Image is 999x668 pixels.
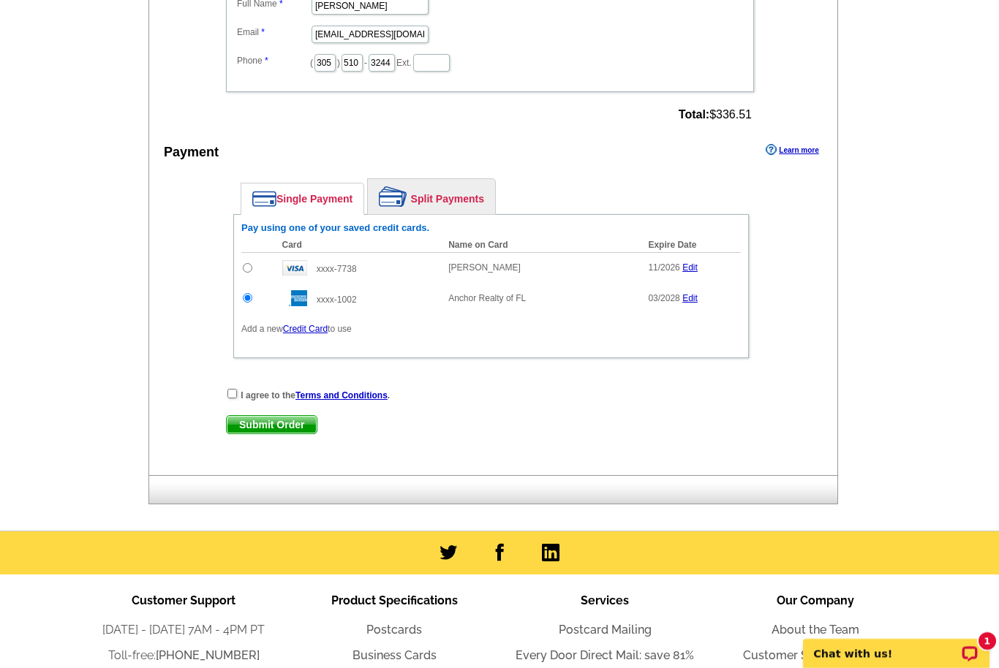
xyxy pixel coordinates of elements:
span: xxxx-1002 [317,295,357,305]
a: Single Payment [241,183,363,214]
div: Payment [164,143,219,162]
iframe: LiveChat chat widget [793,622,999,668]
span: $336.51 [679,108,752,121]
span: Product Specifications [331,593,458,607]
a: Postcard Mailing [559,623,652,637]
label: Phone [237,54,310,67]
a: Every Door Direct Mail: save 81% [516,648,694,662]
dd: ( ) - Ext. [233,50,747,73]
span: Customer Support [132,593,235,607]
img: single-payment.png [252,191,276,207]
a: About the Team [772,623,859,637]
h6: Pay using one of your saved credit cards. [241,222,741,234]
span: 11/2026 [648,262,679,273]
a: [PHONE_NUMBER] [156,648,260,662]
img: amex.gif [282,290,307,306]
th: Expire Date [641,238,741,253]
li: Toll-free: [78,647,289,664]
a: Edit [682,293,698,303]
strong: I agree to the . [241,390,390,401]
span: Anchor Realty of FL [448,293,526,303]
a: Edit [682,262,698,273]
a: Business Cards [353,648,437,662]
img: split-payment.png [379,186,407,207]
a: Split Payments [368,179,495,214]
a: Credit Card [283,324,328,334]
li: [DATE] - [DATE] 7AM - 4PM PT [78,621,289,639]
th: Name on Card [441,238,641,253]
a: Postcards [366,623,422,637]
a: Customer Success Stories [743,648,889,662]
img: visa.gif [282,260,307,276]
th: Card [275,238,442,253]
span: Our Company [777,593,854,607]
span: Submit Order [227,416,317,433]
span: 03/2028 [648,293,679,303]
span: [PERSON_NAME] [448,262,521,273]
label: Email [237,26,310,39]
span: Services [581,593,629,607]
span: xxxx-7738 [317,264,357,274]
a: Terms and Conditions [295,390,388,401]
strong: Total: [679,108,709,121]
p: Add a new to use [241,322,741,335]
a: Learn more [766,144,818,156]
